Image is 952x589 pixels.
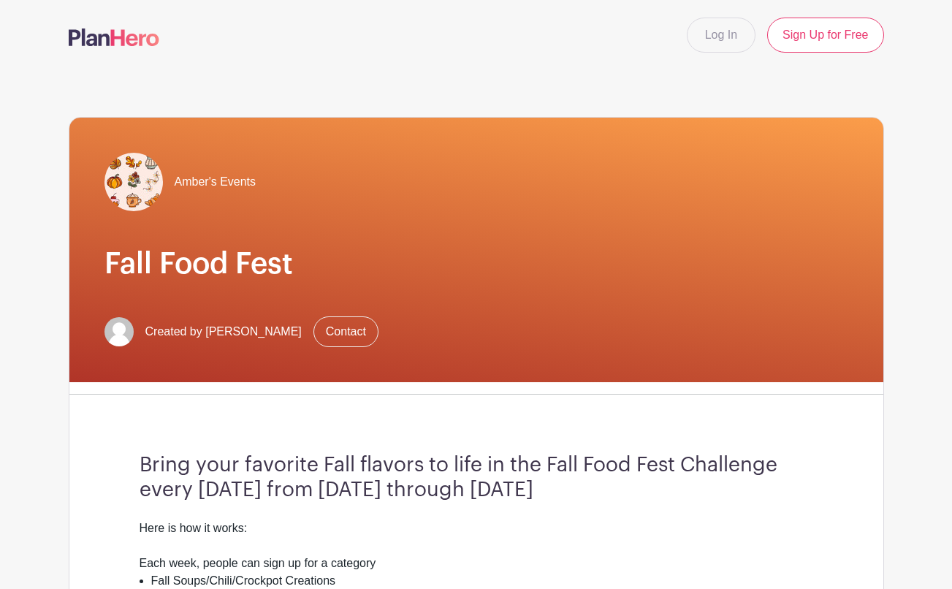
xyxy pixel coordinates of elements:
[69,28,159,46] img: logo-507f7623f17ff9eddc593b1ce0a138ce2505c220e1c5a4e2b4648c50719b7d32.svg
[140,453,813,502] h3: Bring your favorite Fall flavors to life in the Fall Food Fest Challenge every [DATE] from [DATE]...
[145,323,302,341] span: Created by [PERSON_NAME]
[687,18,755,53] a: Log In
[140,520,813,537] div: Here is how it works:
[767,18,883,53] a: Sign Up for Free
[104,246,848,281] h1: Fall Food Fest
[104,317,134,346] img: default-ce2991bfa6775e67f084385cd625a349d9dcbb7a52a09fb2fda1e96e2d18dcdb.png
[313,316,378,347] a: Contact
[140,555,813,572] div: Each week, people can sign up for a category
[175,173,256,191] span: Amber's Events
[104,153,163,211] img: hand-drawn-doodle-autumn-set-illustration-fall-symbols-collection-cartoon-various-seasonal-elemen...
